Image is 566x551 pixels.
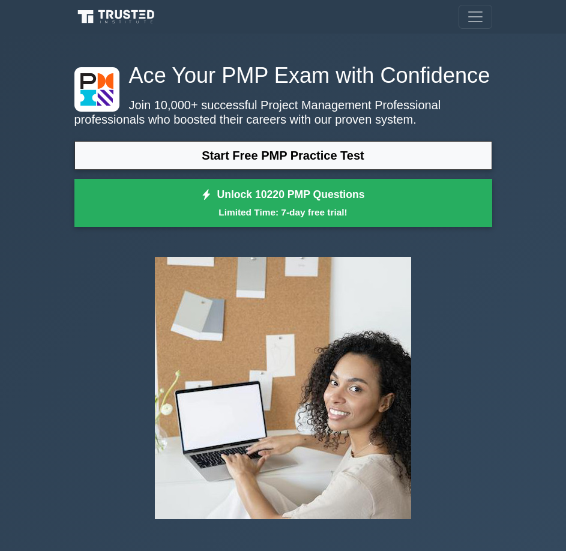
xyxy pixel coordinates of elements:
[459,5,492,29] button: Toggle navigation
[74,62,492,88] h1: Ace Your PMP Exam with Confidence
[74,141,492,170] a: Start Free PMP Practice Test
[74,179,492,227] a: Unlock 10220 PMP QuestionsLimited Time: 7-day free trial!
[74,98,492,127] p: Join 10,000+ successful Project Management Professional professionals who boosted their careers w...
[89,205,477,219] small: Limited Time: 7-day free trial!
